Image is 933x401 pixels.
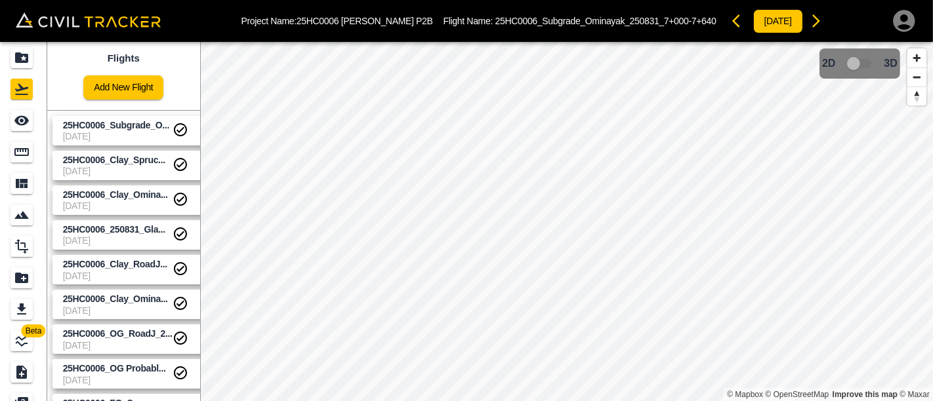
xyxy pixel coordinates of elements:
[16,12,161,28] img: Civil Tracker
[884,58,898,69] span: 3D
[241,16,433,26] p: Project Name: 25HC0006 [PERSON_NAME] P2B
[822,58,835,69] span: 2D
[444,16,716,26] p: Flight Name:
[900,390,930,399] a: Maxar
[766,390,829,399] a: OpenStreetMap
[907,67,926,86] button: Zoom out
[727,390,763,399] a: Mapbox
[495,16,716,26] span: 25HC0006_Subgrade_Ominayak_250831_7+000-7+640
[833,390,898,399] a: Map feedback
[907,86,926,105] button: Reset bearing to north
[753,9,803,33] button: [DATE]
[907,48,926,67] button: Zoom in
[841,51,879,76] span: 3D model not uploaded yet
